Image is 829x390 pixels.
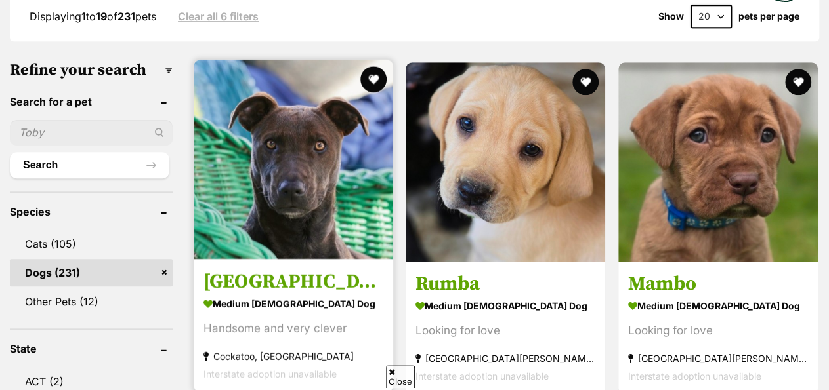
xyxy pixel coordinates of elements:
[785,69,811,95] button: favourite
[628,370,761,381] span: Interstate adoption unavailable
[203,294,383,313] strong: medium [DEMOGRAPHIC_DATA] Dog
[194,60,393,259] img: Austria - Mastiff x Staffordshire Bull Terrier Dog
[628,349,808,367] strong: [GEOGRAPHIC_DATA][PERSON_NAME][GEOGRAPHIC_DATA]
[415,370,549,381] span: Interstate adoption unavailable
[618,62,818,262] img: Mambo - Beagle x Staffordshire Bull Terrier Dog
[658,11,684,22] span: Show
[203,347,383,364] strong: Cockatoo, [GEOGRAPHIC_DATA]
[178,10,259,22] a: Clear all 6 filters
[81,10,86,23] strong: 1
[415,322,595,340] div: Looking for love
[10,288,173,315] a: Other Pets (12)
[30,10,156,23] span: Displaying to of pets
[96,10,107,23] strong: 19
[10,61,173,79] h3: Refine your search
[203,269,383,294] h3: [GEOGRAPHIC_DATA]
[415,271,595,296] h3: Rumba
[628,271,808,296] h3: Mambo
[10,230,173,258] a: Cats (105)
[415,296,595,315] strong: medium [DEMOGRAPHIC_DATA] Dog
[10,152,169,178] button: Search
[738,11,799,22] label: pets per page
[117,10,135,23] strong: 231
[10,343,173,355] header: State
[360,66,387,92] button: favourite
[415,349,595,367] strong: [GEOGRAPHIC_DATA][PERSON_NAME][GEOGRAPHIC_DATA]
[203,319,383,337] div: Handsome and very clever
[573,69,599,95] button: favourite
[406,62,605,262] img: Rumba - Beagle x Staffordshire Bull Terrier Dog
[10,259,173,286] a: Dogs (231)
[203,368,337,379] span: Interstate adoption unavailable
[10,96,173,107] header: Search for a pet
[628,296,808,315] strong: medium [DEMOGRAPHIC_DATA] Dog
[628,322,808,340] div: Looking for love
[386,365,415,388] span: Close
[10,206,173,218] header: Species
[10,120,173,145] input: Toby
